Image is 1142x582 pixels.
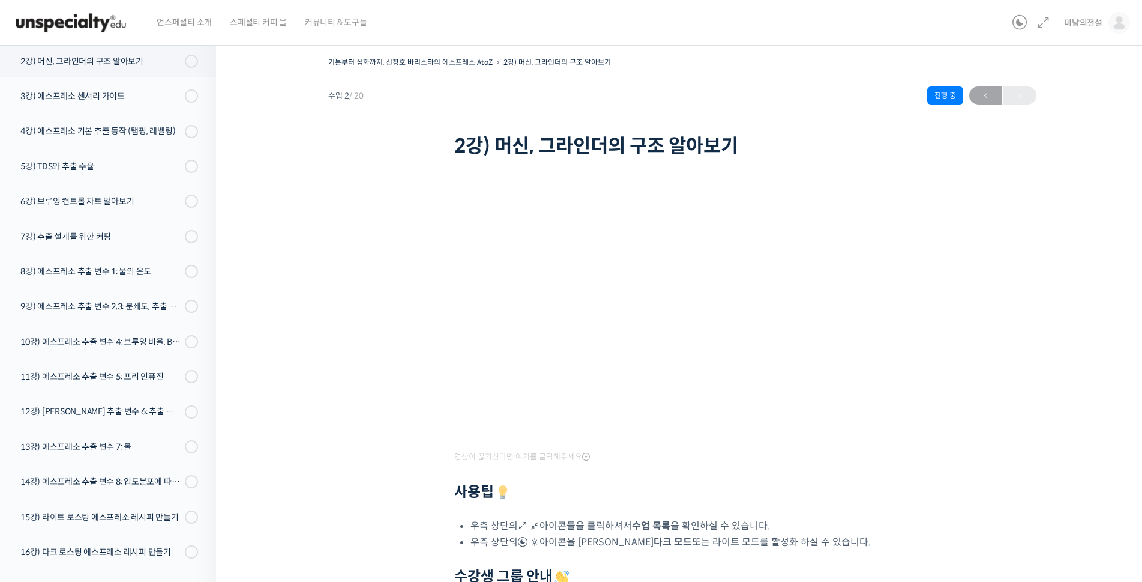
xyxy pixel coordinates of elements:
b: 다크 모드 [654,536,692,548]
div: 16강) 다크 로스팅 에스프레소 레시피 만들기 [20,545,181,559]
li: 우측 상단의 아이콘을 [PERSON_NAME] 또는 라이트 모드를 활성화 하실 수 있습니다. [470,534,910,550]
a: ←이전 [969,86,1002,105]
a: 홈 [4,381,79,411]
img: 💡 [496,485,510,500]
strong: 사용팁 [454,483,512,501]
h1: 2강) 머신, 그라인더의 구조 알아보기 [454,135,910,157]
div: 7강) 추출 설계를 위한 커핑 [20,230,181,243]
span: 수업 2 [328,92,364,100]
div: 2강) 머신, 그라인더의 구조 알아보기 [20,55,181,68]
div: 4강) 에스프레소 기본 추출 동작 (탬핑, 레벨링) [20,124,181,138]
div: 3강) 에스프레소 센서리 가이드 [20,89,181,103]
span: 미남의전설 [1064,17,1102,28]
div: 13강) 에스프레소 추출 변수 7: 물 [20,440,181,453]
span: ← [969,88,1002,104]
b: 수업 목록 [632,520,670,532]
div: 8강) 에스프레소 추출 변수 1: 물의 온도 [20,265,181,278]
li: 우측 상단의 아이콘들을 클릭하셔서 을 확인하실 수 있습니다. [470,518,910,534]
span: 대화 [110,399,124,409]
div: 5강) TDS와 추출 수율 [20,160,181,173]
div: 10강) 에스프레소 추출 변수 4: 브루잉 비율, Brew Ratio [20,335,181,348]
div: 진행 중 [927,86,963,105]
div: 15강) 라이트 로스팅 에스프레소 레시피 만들기 [20,511,181,524]
a: 기본부터 심화까지, 신창호 바리스타의 에스프레소 AtoZ [328,58,493,67]
div: 9강) 에스프레소 추출 변수 2,3: 분쇄도, 추출 시간 [20,300,181,313]
span: 홈 [38,399,45,408]
a: 대화 [79,381,155,411]
div: 6강) 브루잉 컨트롤 차트 알아보기 [20,195,181,208]
span: 영상이 끊기신다면 여기를 클릭해주세요 [454,452,590,462]
div: 11강) 에스프레소 추출 변수 5: 프리 인퓨전 [20,370,181,383]
a: 2강) 머신, 그라인더의 구조 알아보기 [503,58,611,67]
div: 14강) 에스프레소 추출 변수 8: 입도분포에 따른 향미 변화 [20,475,181,488]
div: 12강) [PERSON_NAME] 추출 변수 6: 추출 압력 [20,405,181,418]
span: 설정 [185,399,200,408]
a: 설정 [155,381,230,411]
span: / 20 [349,91,364,101]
